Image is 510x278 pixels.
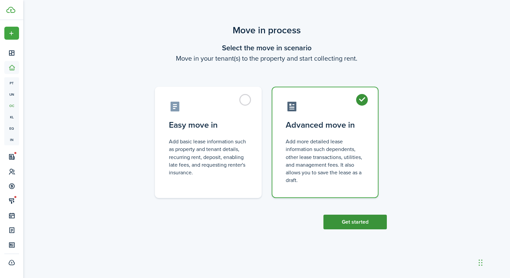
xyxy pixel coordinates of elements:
[4,100,19,111] a: oc
[147,42,387,53] wizard-step-header-title: Select the move in scenario
[4,134,19,145] a: in
[4,123,19,134] a: eq
[323,215,387,229] button: Get started
[286,138,364,184] control-radio-card-description: Add more detailed lease information such dependents, other lease transactions, utilities, and man...
[4,89,19,100] a: un
[479,253,483,273] div: Drag
[4,27,19,40] button: Open menu
[399,206,510,278] iframe: Chat Widget
[6,7,15,13] img: TenantCloud
[169,119,248,131] control-radio-card-title: Easy move in
[286,119,364,131] control-radio-card-title: Advanced move in
[147,53,387,63] wizard-step-header-description: Move in your tenant(s) to the property and start collecting rent.
[4,77,19,89] a: pt
[169,138,248,176] control-radio-card-description: Add basic lease information such as property and tenant details, recurring rent, deposit, enablin...
[147,23,387,37] scenario-title: Move in process
[4,111,19,123] a: kl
